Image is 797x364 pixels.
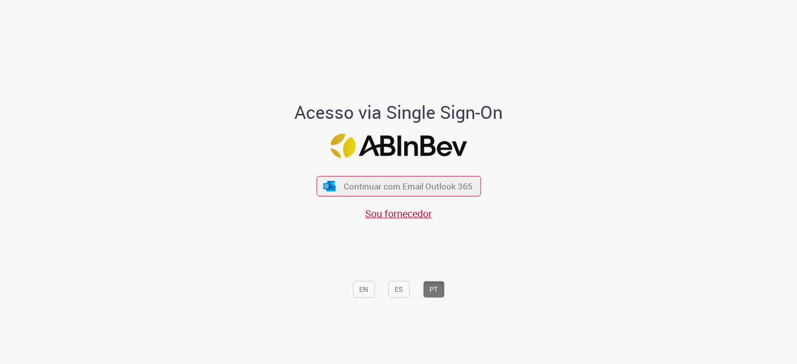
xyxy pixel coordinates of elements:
[316,176,481,196] button: ícone Azure/Microsoft 360 Continuar com Email Outlook 365
[323,181,337,191] img: ícone Azure/Microsoft 360
[388,281,409,298] button: ES
[330,134,467,158] img: Logo ABInBev
[365,207,432,220] a: Sou fornecedor
[261,102,537,122] h1: Acesso via Single Sign-On
[344,181,473,192] span: Continuar com Email Outlook 365
[423,281,444,298] button: PT
[353,281,375,298] button: EN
